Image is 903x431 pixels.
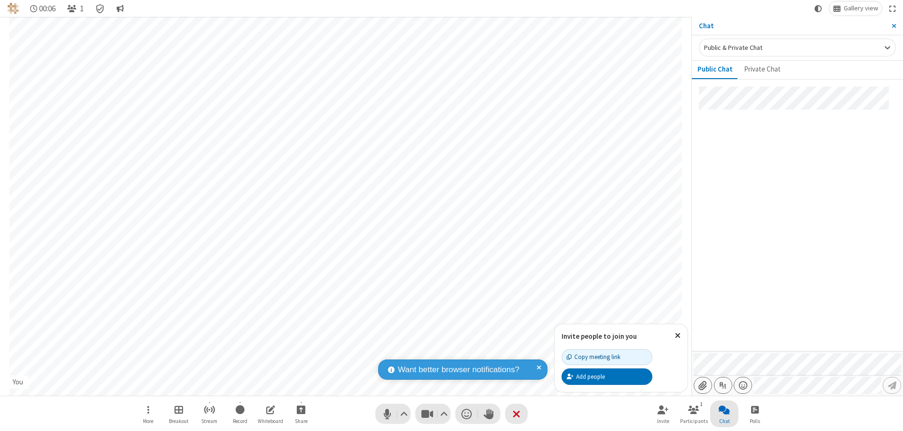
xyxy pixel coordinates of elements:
button: Audio settings [398,404,411,424]
button: Invite participants (⌘+Shift+I) [649,400,677,427]
button: Video setting [438,404,451,424]
label: Invite people to join you [562,332,637,341]
button: Copy meeting link [562,349,652,365]
button: Open participant list [63,1,87,16]
button: Using system theme [811,1,826,16]
span: Invite [657,418,669,424]
button: Manage Breakout Rooms [165,400,193,427]
span: Polls [750,418,760,424]
div: You [9,377,27,388]
button: Fullscreen [886,1,900,16]
button: Close sidebar [885,17,903,35]
button: Send message [883,377,901,394]
span: Share [295,418,308,424]
button: Start sharing [287,400,315,427]
button: Public Chat [692,61,738,79]
span: Participants [680,418,708,424]
div: Copy meeting link [567,352,620,361]
button: Stop video (⌘+Shift+V) [415,404,451,424]
button: Start recording [226,400,254,427]
span: Chat [719,418,730,424]
button: Add people [562,368,652,384]
button: Send a reaction [455,404,478,424]
button: Conversation [112,1,127,16]
span: Want better browser notifications? [398,364,519,376]
div: Meeting details Encryption enabled [91,1,109,16]
span: Stream [201,418,217,424]
button: Open menu [134,400,162,427]
button: Open participant list [680,400,708,427]
button: Open menu [734,377,752,394]
span: Gallery view [844,5,878,12]
img: QA Selenium DO NOT DELETE OR CHANGE [8,3,19,14]
button: Show formatting [714,377,732,394]
button: Open poll [741,400,769,427]
span: Breakout [169,418,189,424]
span: More [143,418,153,424]
span: Whiteboard [258,418,283,424]
button: Private Chat [738,61,786,79]
div: Timer [26,1,60,16]
button: Open shared whiteboard [256,400,285,427]
button: Start streaming [195,400,223,427]
button: End or leave meeting [505,404,528,424]
button: Close chat [710,400,738,427]
span: 1 [80,4,84,13]
button: Mute (⌘+Shift+A) [375,404,411,424]
span: 00:06 [39,4,55,13]
button: Close popover [668,324,688,347]
span: Public & Private Chat [704,43,762,52]
button: Raise hand [478,404,500,424]
button: Change layout [829,1,882,16]
span: Record [233,418,247,424]
div: 1 [697,400,705,408]
p: Chat [699,21,885,32]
